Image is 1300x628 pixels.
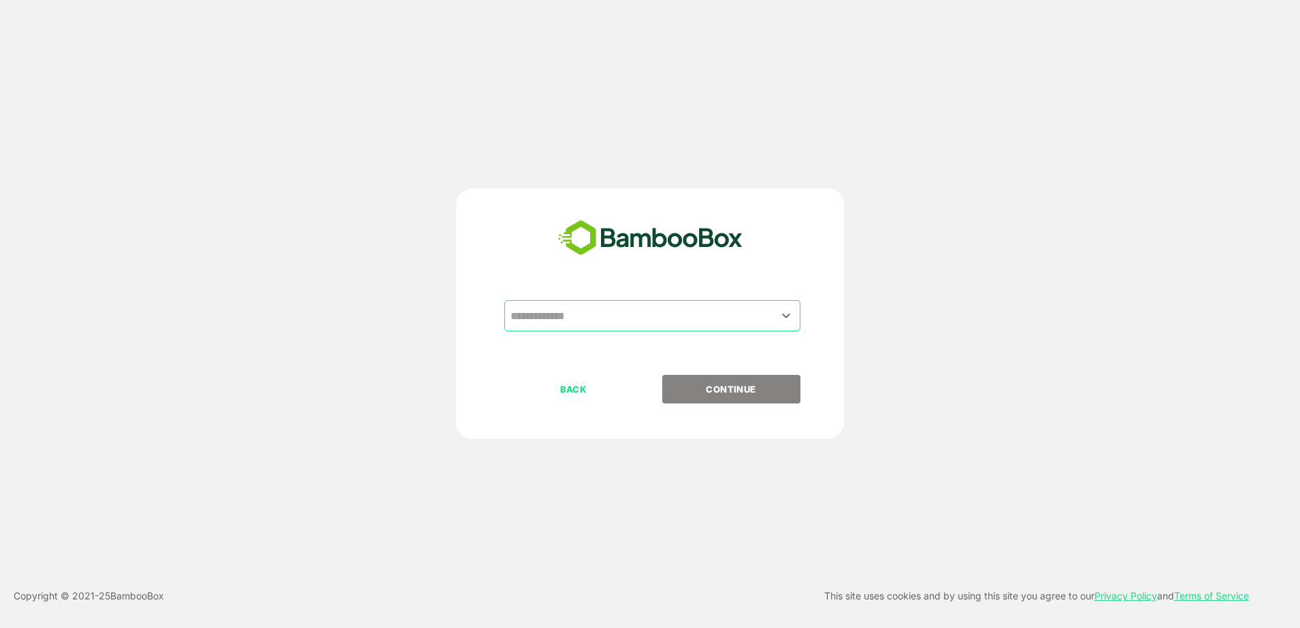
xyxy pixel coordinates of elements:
button: Open [777,306,796,325]
p: BACK [506,382,642,397]
p: Copyright © 2021- 25 BambooBox [14,588,164,604]
p: CONTINUE [663,382,799,397]
button: BACK [504,375,643,403]
p: This site uses cookies and by using this site you agree to our and [824,588,1249,604]
img: bamboobox [551,216,750,261]
a: Terms of Service [1174,590,1249,601]
a: Privacy Policy [1094,590,1157,601]
button: CONTINUE [662,375,800,403]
